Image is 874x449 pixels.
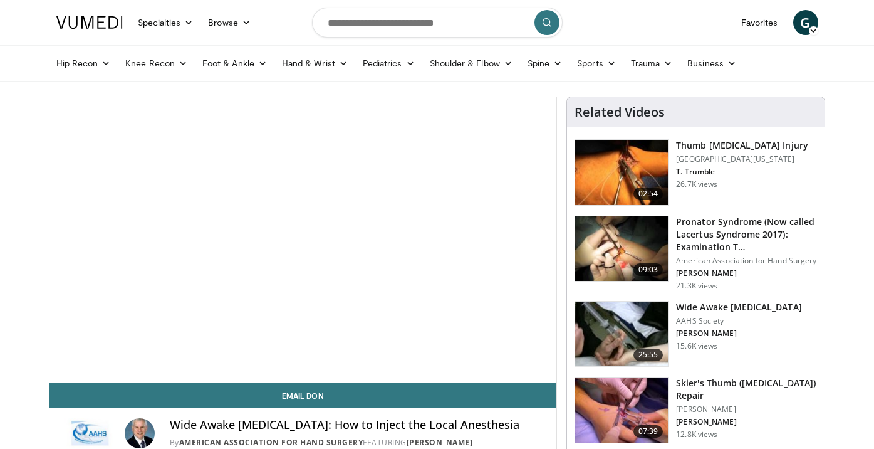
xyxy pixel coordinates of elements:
[575,105,665,120] h4: Related Videos
[575,216,817,291] a: 09:03 Pronator Syndrome (Now called Lacertus Syndrome 2017): Examination T… American Association ...
[676,377,817,402] h3: Skier's Thumb ([MEDICAL_DATA]) Repair
[355,51,422,76] a: Pediatrics
[676,179,717,189] p: 26.7K views
[407,437,473,448] a: [PERSON_NAME]
[575,140,668,205] img: Trumble_-_thumb_ucl_3.png.150x105_q85_crop-smart_upscale.jpg
[312,8,563,38] input: Search topics, interventions
[676,281,717,291] p: 21.3K views
[179,437,363,448] a: American Association for Hand Surgery
[676,341,717,351] p: 15.6K views
[575,378,668,443] img: cf79e27c-792e-4c6a-b4db-18d0e20cfc31.150x105_q85_crop-smart_upscale.jpg
[676,404,817,415] p: [PERSON_NAME]
[570,51,623,76] a: Sports
[60,418,120,448] img: American Association for Hand Surgery
[633,425,663,438] span: 07:39
[125,418,155,448] img: Avatar
[575,301,817,367] a: 25:55 Wide Awake [MEDICAL_DATA] AAHS Society [PERSON_NAME] 15.6K views
[49,97,557,383] video-js: Video Player
[118,51,195,76] a: Knee Recon
[422,51,520,76] a: Shoulder & Elbow
[676,329,802,339] p: [PERSON_NAME]
[195,51,274,76] a: Foot & Ankle
[633,263,663,276] span: 09:03
[575,377,817,443] a: 07:39 Skier's Thumb ([MEDICAL_DATA]) Repair [PERSON_NAME] [PERSON_NAME] 12.8K views
[734,10,786,35] a: Favorites
[56,16,123,29] img: VuMedi Logo
[676,316,802,326] p: AAHS Society
[575,216,668,282] img: ecc38c0f-1cd8-4861-b44a-401a34bcfb2f.150x105_q85_crop-smart_upscale.jpg
[676,301,802,314] h3: Wide Awake [MEDICAL_DATA]
[633,188,663,200] span: 02:54
[623,51,680,76] a: Trauma
[676,139,808,152] h3: Thumb [MEDICAL_DATA] Injury
[676,167,808,177] p: T. Trumble
[793,10,818,35] a: G
[170,418,547,432] h4: Wide Awake [MEDICAL_DATA]: How to Inject the Local Anesthesia
[676,268,817,278] p: [PERSON_NAME]
[680,51,744,76] a: Business
[49,51,118,76] a: Hip Recon
[49,383,557,408] a: Email Don
[676,417,817,427] p: [PERSON_NAME]
[676,430,717,440] p: 12.8K views
[676,216,817,253] h3: Pronator Syndrome (Now called Lacertus Syndrome 2017): Examination T…
[200,10,258,35] a: Browse
[633,349,663,361] span: 25:55
[575,302,668,367] img: wide_awake_carpal_tunnel_100008556_2.jpg.150x105_q85_crop-smart_upscale.jpg
[676,154,808,164] p: [GEOGRAPHIC_DATA][US_STATE]
[575,139,817,206] a: 02:54 Thumb [MEDICAL_DATA] Injury [GEOGRAPHIC_DATA][US_STATE] T. Trumble 26.7K views
[520,51,570,76] a: Spine
[676,256,817,266] p: American Association for Hand Surgery
[170,437,547,448] div: By FEATURING
[274,51,355,76] a: Hand & Wrist
[130,10,201,35] a: Specialties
